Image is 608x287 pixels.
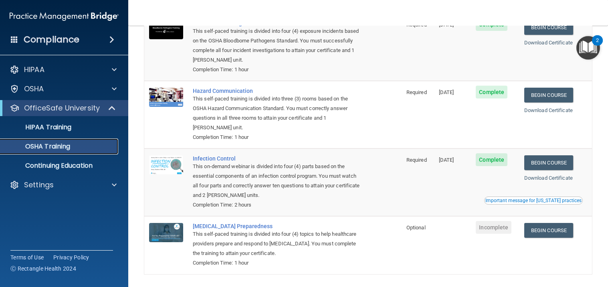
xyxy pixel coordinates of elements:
div: Important message for [US_STATE] practices [485,198,582,203]
span: Ⓒ Rectangle Health 2024 [10,265,76,273]
div: This on-demand webinar is divided into four (4) parts based on the essential components of an inf... [193,162,362,200]
a: Begin Course [524,155,573,170]
span: [DATE] [439,157,454,163]
a: OfficeSafe University [10,103,116,113]
a: HIPAA [10,65,117,74]
p: OSHA Training [5,142,70,151]
div: Completion Time: 1 hour [193,132,362,142]
p: OSHA [24,84,44,94]
a: Begin Course [524,88,573,102]
span: Optional [406,225,426,231]
span: Required [406,89,427,95]
div: Completion Time: 1 hour [193,258,362,268]
span: Required [406,157,427,163]
a: [MEDICAL_DATA] Preparedness [193,223,362,229]
a: Download Certificate [524,107,573,113]
img: PMB logo [10,8,119,24]
button: Open Resource Center, 2 new notifications [576,36,600,60]
span: Complete [476,86,507,98]
a: Download Certificate [524,40,573,46]
span: [DATE] [439,22,454,28]
h4: Compliance [24,34,79,45]
a: Terms of Use [10,253,44,261]
p: Settings [24,180,54,190]
div: This self-paced training is divided into three (3) rooms based on the OSHA Hazard Communication S... [193,94,362,132]
a: Settings [10,180,117,190]
a: Begin Course [524,223,573,238]
p: OfficeSafe University [24,103,100,113]
p: Continuing Education [5,162,115,170]
span: [DATE] [439,89,454,95]
span: Required [406,22,427,28]
span: Incomplete [476,221,511,234]
a: Begin Course [524,20,573,35]
a: Privacy Policy [53,253,89,261]
p: HIPAA Training [5,123,71,131]
div: This self-paced training is divided into four (4) exposure incidents based on the OSHA Bloodborne... [193,26,362,65]
a: Hazard Communication [193,88,362,94]
button: Read this if you are a dental practitioner in the state of CA [484,197,583,205]
div: Completion Time: 1 hour [193,65,362,74]
p: HIPAA [24,65,44,74]
div: Completion Time: 2 hours [193,200,362,210]
a: Infection Control [193,155,362,162]
span: Complete [476,153,507,166]
div: 2 [596,40,599,51]
a: Download Certificate [524,175,573,181]
div: This self-paced training is divided into four (4) topics to help healthcare providers prepare and... [193,229,362,258]
a: OSHA [10,84,117,94]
